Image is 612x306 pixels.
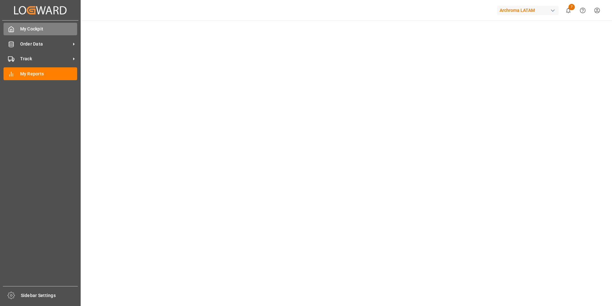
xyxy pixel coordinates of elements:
[21,292,78,299] span: Sidebar Settings
[20,55,71,62] span: Track
[20,71,77,77] span: My Reports
[561,3,576,18] button: show 7 new notifications
[497,4,561,16] button: Archroma LATAM
[576,3,590,18] button: Help Center
[568,4,575,10] span: 7
[4,67,77,80] a: My Reports
[20,26,77,32] span: My Cockpit
[497,6,559,15] div: Archroma LATAM
[20,41,71,47] span: Order Data
[4,23,77,35] a: My Cockpit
